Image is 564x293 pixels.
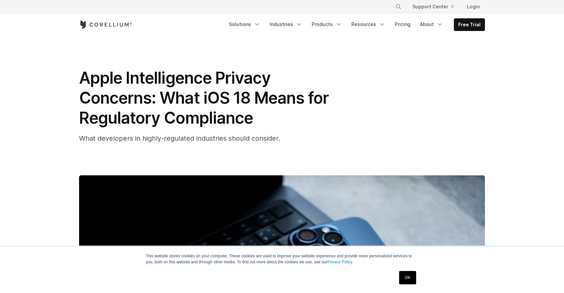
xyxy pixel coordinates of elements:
[407,1,459,13] a: Support Center
[266,18,306,30] a: Industries
[392,1,404,13] button: Search
[347,18,389,30] a: Resources
[462,1,485,13] a: Login
[225,18,485,31] div: Navigation Menu
[79,134,280,142] span: What developers in highly-regulated industries should consider.
[79,68,329,128] span: Apple Intelligence Privacy Concerns: What iOS 18 Means for Regulatory Compliance
[146,253,418,265] p: This website stores cookies on your computer. These cookies are used to improve your website expe...
[327,260,353,264] a: Privacy Policy.
[225,18,264,30] a: Solutions
[391,18,414,30] a: Pricing
[399,271,416,284] a: OK
[416,18,447,30] a: About
[308,18,346,30] a: Products
[454,19,485,31] a: Free Trial
[79,21,132,29] a: Corellium Home
[387,1,485,13] div: Navigation Menu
